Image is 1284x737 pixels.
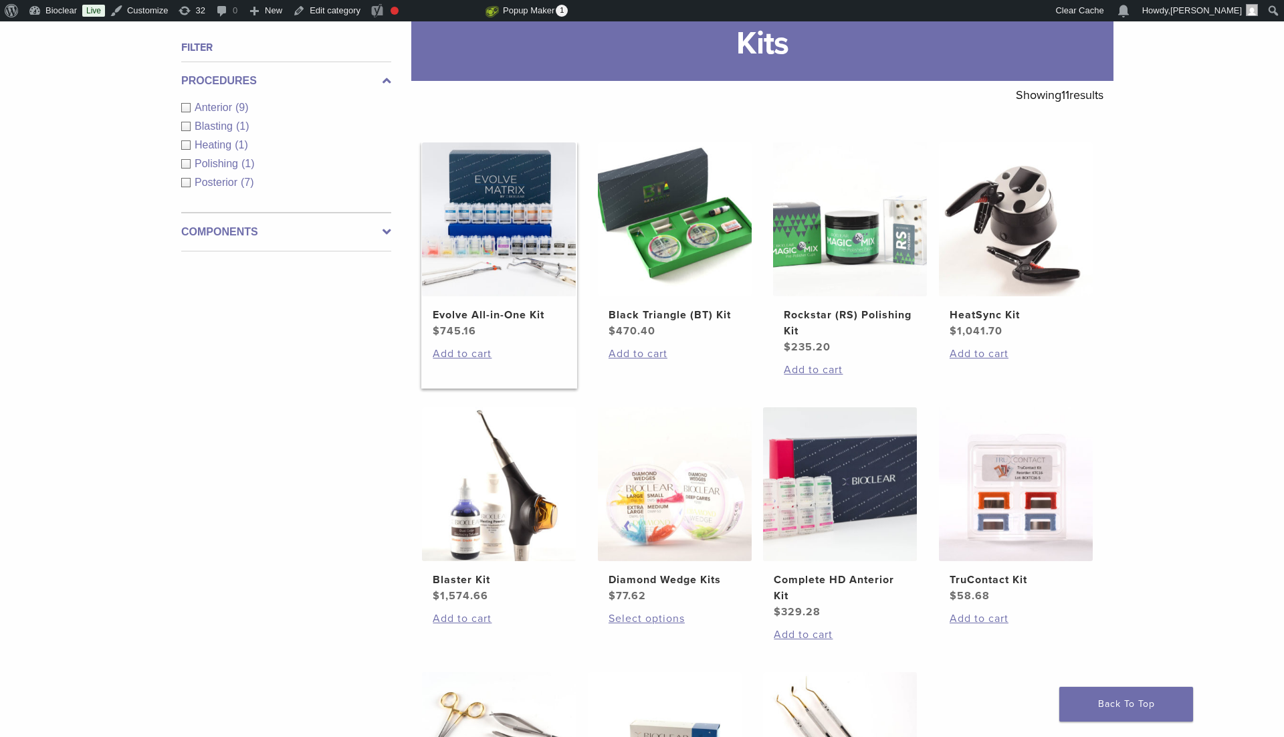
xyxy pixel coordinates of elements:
[1016,81,1103,109] p: Showing results
[195,120,236,132] span: Blasting
[422,142,576,296] img: Evolve All-in-One Kit
[774,627,906,643] a: Add to cart: “Complete HD Anterior Kit”
[181,224,391,240] label: Components
[181,39,391,56] h4: Filter
[938,407,1094,604] a: TruContact KitTruContact Kit $58.68
[774,605,781,619] span: $
[433,324,440,338] span: $
[433,572,565,588] h2: Blaster Kit
[235,102,249,113] span: (9)
[598,142,752,296] img: Black Triangle (BT) Kit
[82,5,105,17] a: Live
[1061,88,1069,102] span: 11
[784,340,831,354] bdi: 235.20
[784,340,791,354] span: $
[195,139,235,150] span: Heating
[195,177,241,188] span: Posterior
[433,307,565,323] h2: Evolve All-in-One Kit
[598,407,752,561] img: Diamond Wedge Kits
[422,407,576,561] img: Blaster Kit
[235,139,248,150] span: (1)
[433,611,565,627] a: Add to cart: “Blaster Kit”
[421,407,577,604] a: Blaster KitBlaster Kit $1,574.66
[774,572,906,604] h2: Complete HD Anterior Kit
[939,407,1093,561] img: TruContact Kit
[411,3,486,19] img: Views over 48 hours. Click for more Jetpack Stats.
[950,324,1002,338] bdi: 1,041.70
[609,324,655,338] bdi: 470.40
[433,324,476,338] bdi: 745.16
[391,7,399,15] div: Focus keyphrase not set
[597,407,753,604] a: Diamond Wedge KitsDiamond Wedge Kits $77.62
[1170,5,1242,15] span: [PERSON_NAME]
[763,407,917,561] img: Complete HD Anterior Kit
[773,142,927,296] img: Rockstar (RS) Polishing Kit
[411,6,1113,81] h1: Kits
[1059,687,1193,722] a: Back To Top
[784,362,916,378] a: Add to cart: “Rockstar (RS) Polishing Kit”
[181,73,391,89] label: Procedures
[950,572,1082,588] h2: TruContact Kit
[195,158,241,169] span: Polishing
[950,589,957,603] span: $
[950,307,1082,323] h2: HeatSync Kit
[762,407,918,620] a: Complete HD Anterior KitComplete HD Anterior Kit $329.28
[241,158,255,169] span: (1)
[597,142,753,339] a: Black Triangle (BT) KitBlack Triangle (BT) Kit $470.40
[609,307,741,323] h2: Black Triangle (BT) Kit
[609,324,616,338] span: $
[556,5,568,17] span: 1
[938,142,1094,339] a: HeatSync KitHeatSync Kit $1,041.70
[433,589,488,603] bdi: 1,574.66
[609,589,646,603] bdi: 77.62
[950,346,1082,362] a: Add to cart: “HeatSync Kit”
[236,120,249,132] span: (1)
[609,589,616,603] span: $
[950,611,1082,627] a: Add to cart: “TruContact Kit”
[609,572,741,588] h2: Diamond Wedge Kits
[195,102,235,113] span: Anterior
[784,307,916,339] h2: Rockstar (RS) Polishing Kit
[421,142,577,339] a: Evolve All-in-One KitEvolve All-in-One Kit $745.16
[241,177,254,188] span: (7)
[774,605,821,619] bdi: 329.28
[939,142,1093,296] img: HeatSync Kit
[609,611,741,627] a: Select options for “Diamond Wedge Kits”
[433,589,440,603] span: $
[950,324,957,338] span: $
[772,142,928,355] a: Rockstar (RS) Polishing KitRockstar (RS) Polishing Kit $235.20
[950,589,990,603] bdi: 58.68
[433,346,565,362] a: Add to cart: “Evolve All-in-One Kit”
[609,346,741,362] a: Add to cart: “Black Triangle (BT) Kit”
